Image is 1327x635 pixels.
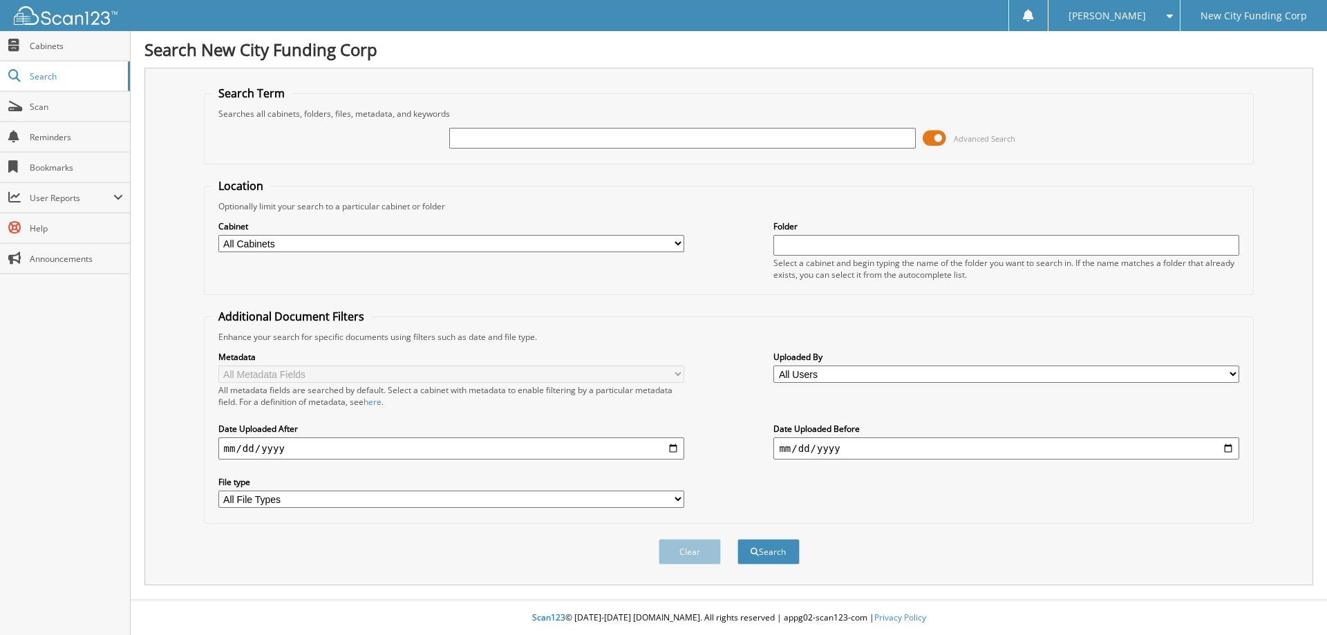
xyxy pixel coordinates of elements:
[773,257,1239,281] div: Select a cabinet and begin typing the name of the folder you want to search in. If the name match...
[218,351,684,363] label: Metadata
[30,162,123,173] span: Bookmarks
[1201,12,1307,20] span: New City Funding Corp
[874,612,926,623] a: Privacy Policy
[211,309,371,324] legend: Additional Document Filters
[131,601,1327,635] div: © [DATE]-[DATE] [DOMAIN_NAME]. All rights reserved | appg02-scan123-com |
[659,539,721,565] button: Clear
[211,178,270,193] legend: Location
[14,6,117,25] img: scan123-logo-white.svg
[211,331,1247,343] div: Enhance your search for specific documents using filters such as date and file type.
[218,423,684,435] label: Date Uploaded After
[773,423,1239,435] label: Date Uploaded Before
[1258,569,1327,635] iframe: Chat Widget
[30,253,123,265] span: Announcements
[30,222,123,234] span: Help
[211,86,292,101] legend: Search Term
[773,351,1239,363] label: Uploaded By
[532,612,565,623] span: Scan123
[30,131,123,143] span: Reminders
[364,396,382,408] a: here
[1069,12,1146,20] span: [PERSON_NAME]
[30,40,123,52] span: Cabinets
[144,38,1313,61] h1: Search New City Funding Corp
[218,476,684,488] label: File type
[773,220,1239,232] label: Folder
[954,133,1015,144] span: Advanced Search
[773,437,1239,459] input: end
[211,200,1247,212] div: Optionally limit your search to a particular cabinet or folder
[218,220,684,232] label: Cabinet
[211,108,1247,120] div: Searches all cabinets, folders, files, metadata, and keywords
[218,437,684,459] input: start
[737,539,800,565] button: Search
[30,192,113,204] span: User Reports
[30,70,121,82] span: Search
[30,101,123,113] span: Scan
[218,384,684,408] div: All metadata fields are searched by default. Select a cabinet with metadata to enable filtering b...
